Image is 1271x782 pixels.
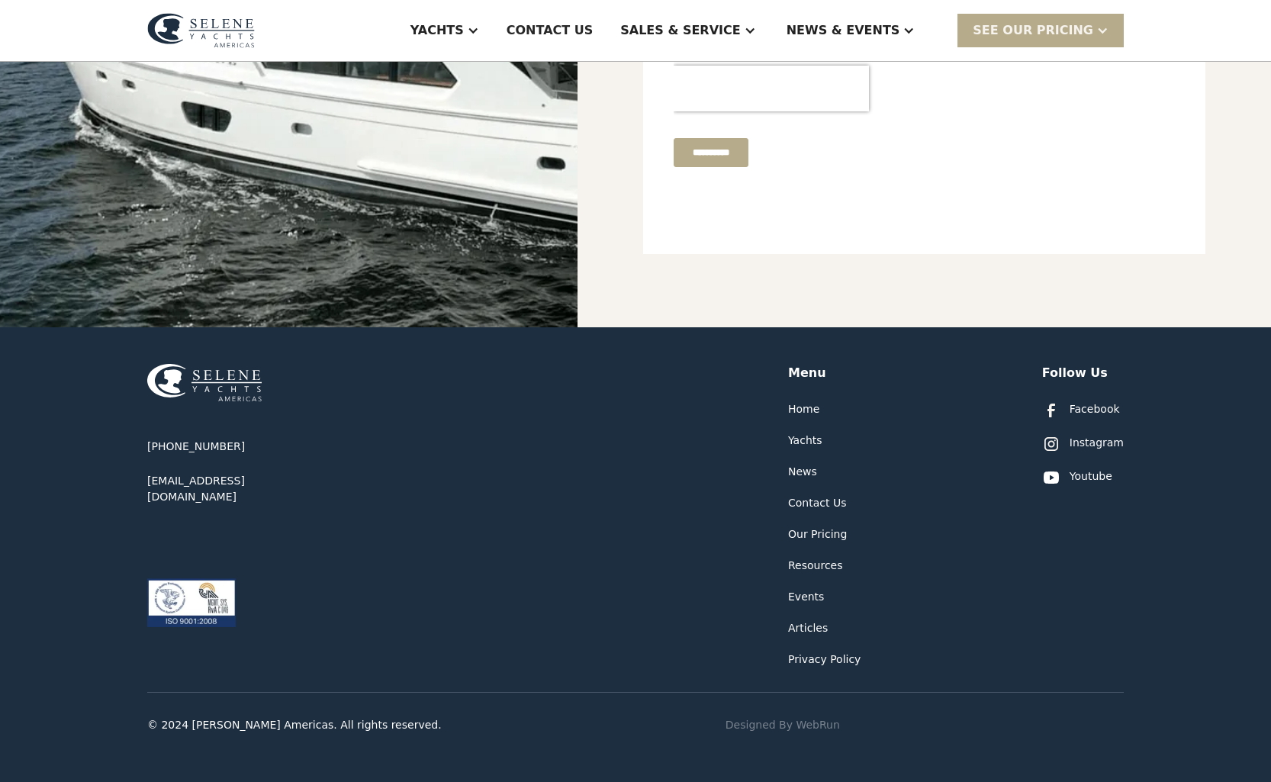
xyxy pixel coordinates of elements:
[1070,468,1112,484] div: Youtube
[18,339,241,352] strong: I want to subscribe to your Newsletter.
[507,21,594,40] div: Contact US
[1042,401,1120,420] a: Facebook
[788,652,861,668] a: Privacy Policy
[957,14,1124,47] div: SEE Our Pricing
[147,578,236,627] img: ISO 9001:2008 certification logos for ABS Quality Evaluations and RvA Management Systems.
[787,21,900,40] div: News & EVENTS
[147,473,330,505] a: [EMAIL_ADDRESS][DOMAIN_NAME]
[1042,468,1112,487] a: Youtube
[4,340,14,349] input: I want to subscribe to your Newsletter.Unsubscribe any time by clicking the link at the bottom of...
[1070,435,1124,451] div: Instagram
[726,717,840,733] a: Designed By WebRun
[1042,364,1108,382] div: Follow Us
[788,495,846,511] a: Contact Us
[788,620,828,636] a: Articles
[1042,435,1124,453] a: Instagram
[788,589,824,605] a: Events
[620,21,740,40] div: Sales & Service
[410,21,464,40] div: Yachts
[788,558,843,574] a: Resources
[788,401,819,417] a: Home
[147,13,255,48] img: logo
[1070,401,1120,417] div: Facebook
[147,717,442,733] div: © 2024 [PERSON_NAME] Americas. All rights reserved.
[788,433,822,449] a: Yachts
[973,21,1093,40] div: SEE Our Pricing
[147,439,245,455] a: [PHONE_NUMBER]
[788,364,826,382] div: Menu
[4,339,494,365] span: Unsubscribe any time by clicking the link at the bottom of any message
[788,526,847,542] a: Our Pricing
[788,464,817,480] a: News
